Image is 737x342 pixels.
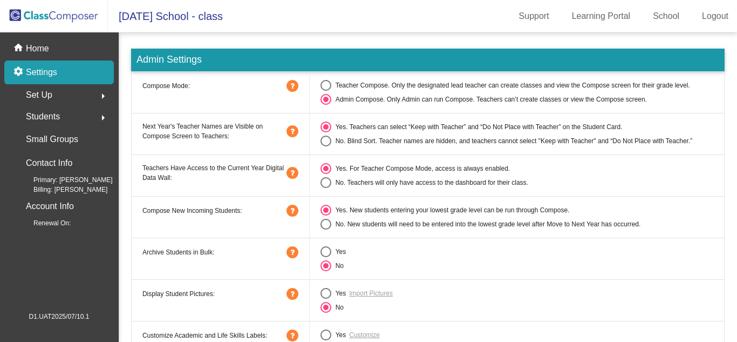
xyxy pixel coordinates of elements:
span: Renewal On: [16,218,71,228]
p: Contact Info [26,156,72,171]
mat-radio-group: Select an option [320,163,713,188]
span: Primary: [PERSON_NAME] [16,175,113,185]
a: Logout [693,8,737,25]
div: Teacher Compose. Only the designated lead teacher can create classes and view the Compose screen ... [331,81,690,90]
mat-radio-group: Select an option [320,80,713,105]
div: No. Blind Sort. Teacher names are hidden, and teachers cannot select "Keep with Teacher" and “Do ... [331,136,693,146]
p: Small Groups [26,132,78,147]
div: Yes. Teachers can select “Keep with Teacher” and “Do Not Place with Teacher” on the Student Card. [331,122,623,132]
div: Yes [331,330,346,340]
p: Account Info [26,199,74,214]
div: Display Student Pictures: [142,288,298,300]
div: Yes. New students entering your lowest grade level can be run through Compose. [331,205,570,215]
div: Yes. For Teacher Compose Mode, access is always enabled. [331,164,510,173]
span: Set Up [26,88,52,103]
p: Settings [26,66,57,79]
div: Yes [331,289,346,298]
mat-radio-group: Select an option [320,246,713,271]
div: Admin Compose. Only Admin can run Compose. Teachers can’t create classes or view the Compose screen. [331,95,647,104]
a: Learning Portal [563,8,639,25]
span: Billing: [PERSON_NAME] [16,185,107,195]
div: Customize Academic and Life Skills Labels: [142,330,298,341]
a: Support [510,8,558,25]
div: Next Year's Teacher Names are Visible on Compose Screen to Teachers: [142,122,298,141]
div: No [331,303,344,312]
p: Home [26,42,49,55]
div: No [331,261,344,271]
div: No. Teachers will only have access to the dashboard for their class. [331,178,528,187]
mat-radio-group: Select an option [320,122,713,146]
mat-icon: arrow_right [97,111,110,124]
mat-icon: home [13,42,26,55]
span: [DATE] School - class [108,8,223,25]
mat-icon: settings [13,66,26,79]
h3: Admin Settings [131,49,725,71]
div: Compose Mode: [142,80,298,92]
div: Compose New Incoming Students: [142,205,298,217]
mat-icon: arrow_right [97,90,110,103]
div: Archive Students in Bulk: [142,246,298,258]
div: Yes [331,247,346,257]
div: No. New students will need to be entered into the lowest grade level after Move to Next Year has ... [331,219,641,229]
span: Students [26,109,60,124]
mat-radio-group: Select an option [320,205,713,230]
div: Teachers Have Access to the Current Year Digital Data Wall: [142,163,298,183]
mat-radio-group: Select an option [320,288,713,313]
a: School [644,8,688,25]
